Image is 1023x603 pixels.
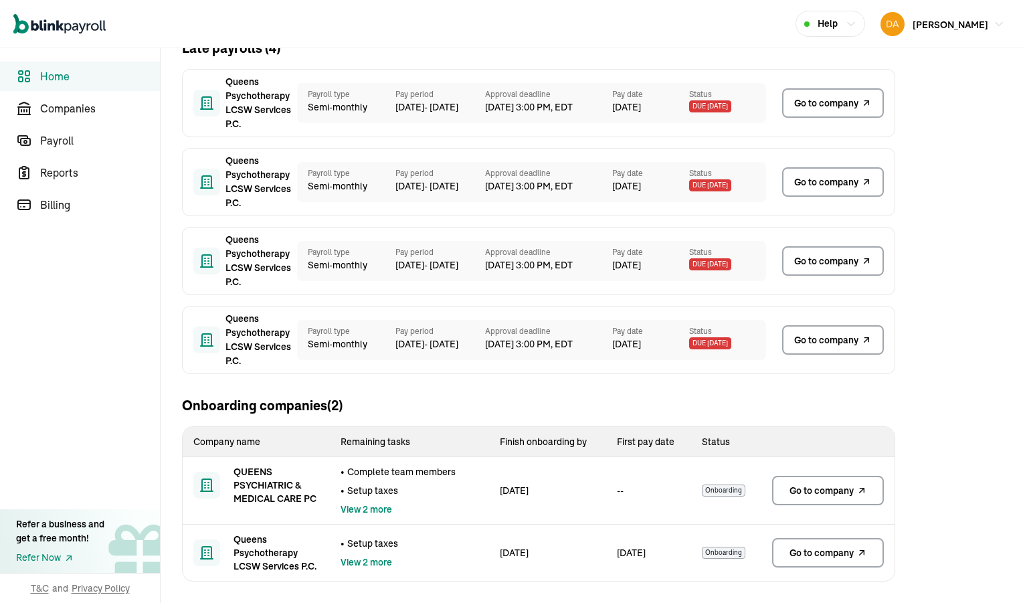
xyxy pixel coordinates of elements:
span: Pay date [612,88,689,100]
a: Go to company [782,167,884,197]
span: Due [DATE] [689,258,731,270]
span: Go to company [794,333,858,347]
span: Go to company [794,175,858,189]
span: Approval deadline [485,246,612,258]
span: Approval deadline [485,167,612,179]
span: Payroll type [308,167,385,179]
span: Payroll type [308,246,385,258]
span: Pay date [612,167,689,179]
span: Semi-monthly [308,258,385,272]
div: Refer a business and get a free month! [16,517,104,545]
span: Approval deadline [485,88,612,100]
span: Help [818,17,838,31]
span: Home [40,68,160,84]
span: Due [DATE] [689,179,731,191]
span: Semi-monthly [308,337,385,351]
button: Help [796,11,865,37]
span: [DATE] 3:00 PM, EDT [485,179,612,193]
span: QUEENS PSYCHIATRIC & MEDICAL CARE PC [234,465,319,505]
span: Onboarding [702,485,745,497]
span: Go to company [789,484,854,497]
span: Queens Psychotherapy LCSW Services P.C. [225,154,292,210]
span: [DATE] - [DATE] [395,100,485,114]
a: Go to company [782,246,884,276]
span: Complete team members [347,465,456,479]
th: Remaining tasks [330,427,489,457]
iframe: Chat Widget [800,458,1023,603]
span: Pay period [395,325,485,337]
span: [DATE] - [DATE] [395,258,485,272]
span: Companies [40,100,160,116]
span: Privacy Policy [72,582,130,595]
span: Status [689,88,766,100]
a: Go to company [772,538,884,568]
span: Billing [40,197,160,213]
span: [PERSON_NAME] [913,19,988,31]
span: [DATE] [612,258,641,272]
span: Setup taxes [347,484,398,497]
a: Refer Now [16,551,104,565]
nav: Global [13,5,106,44]
span: Payroll [40,133,160,149]
span: Setup taxes [347,537,398,550]
span: [DATE] [612,179,641,193]
span: Payroll type [308,325,385,337]
span: • [341,537,345,550]
td: [DATE] [606,525,692,582]
td: -- [606,457,692,525]
span: Pay period [395,88,485,100]
span: [DATE] - [DATE] [395,179,485,193]
button: [PERSON_NAME] [875,9,1010,39]
span: Reports [40,165,160,181]
span: Due [DATE] [689,337,731,349]
span: Semi-monthly [308,100,385,114]
span: Status [689,167,766,179]
span: Pay date [612,246,689,258]
h2: Late payrolls ( 4 ) [182,38,280,58]
td: [DATE] [489,457,606,525]
span: [DATE] 3:00 PM, EDT [485,337,612,351]
th: Company name [183,427,330,457]
span: Due [DATE] [689,100,731,112]
span: • [341,465,345,479]
span: Approval deadline [485,325,612,337]
span: Status [689,246,766,258]
span: [DATE] - [DATE] [395,337,485,351]
span: [DATE] [612,337,641,351]
span: Onboarding [702,547,745,559]
span: Semi-monthly [308,179,385,193]
span: T&C [31,582,49,595]
span: Go to company [789,546,854,559]
td: [DATE] [489,525,606,582]
span: • [341,484,345,497]
span: Queens Psychotherapy LCSW Services P.C. [225,233,292,289]
h2: Onboarding companies (2) [182,396,343,416]
span: Queens Psychotherapy LCSW Services P.C. [225,312,292,368]
button: View 2 more [341,503,392,516]
span: Go to company [794,96,858,110]
th: Status [691,427,761,457]
button: View 2 more [341,555,392,569]
a: Go to company [782,88,884,118]
span: Pay period [395,167,485,179]
span: Pay period [395,246,485,258]
th: Finish onboarding by [489,427,606,457]
span: Go to company [794,254,858,268]
span: [DATE] [612,100,641,114]
a: Go to company [772,476,884,505]
a: Go to company [782,325,884,355]
span: Pay date [612,325,689,337]
span: [DATE] 3:00 PM, EDT [485,100,612,114]
span: Queens Psychotherapy LCSW Services P.C. [234,533,319,573]
span: [DATE] 3:00 PM, EDT [485,258,612,272]
span: and [52,582,68,595]
span: Payroll type [308,88,385,100]
span: Status [689,325,766,337]
span: Queens Psychotherapy LCSW Services P.C. [225,75,292,131]
th: First pay date [606,427,692,457]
